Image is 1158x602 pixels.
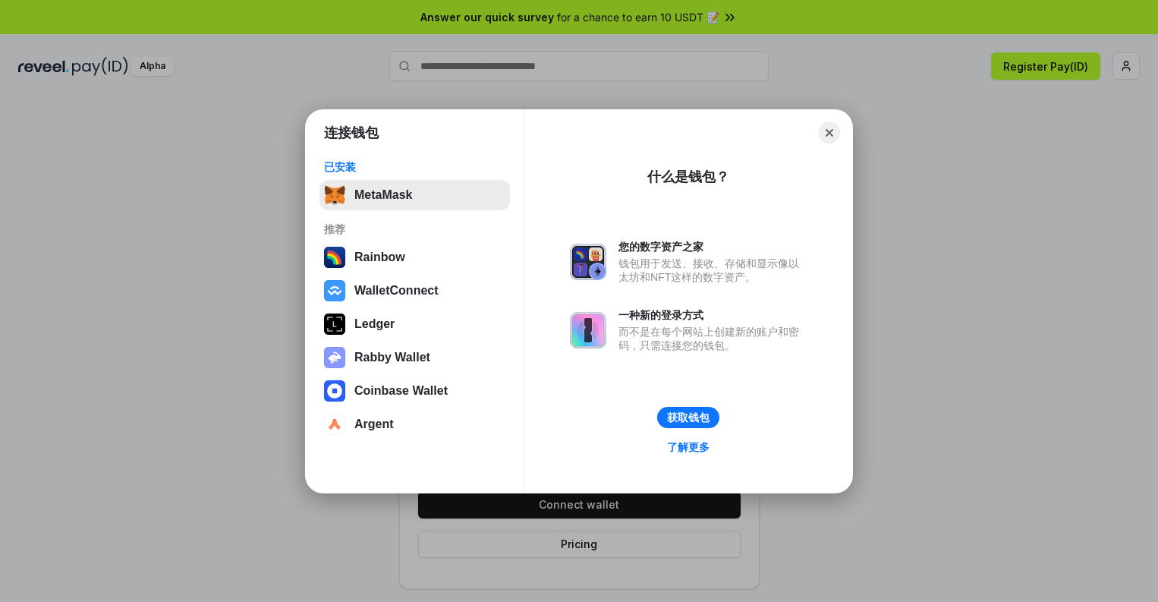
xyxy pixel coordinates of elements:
div: 而不是在每个网站上创建新的账户和密码，只需连接您的钱包。 [618,325,807,352]
img: svg+xml,%3Csvg%20xmlns%3D%22http%3A%2F%2Fwww.w3.org%2F2000%2Fsvg%22%20width%3D%2228%22%20height%3... [324,314,345,335]
button: WalletConnect [319,276,510,306]
button: Ledger [319,309,510,339]
div: MetaMask [354,188,412,202]
div: Rainbow [354,251,405,264]
div: 您的数字资产之家 [618,240,807,254]
div: 已安装 [324,160,505,174]
div: Ledger [354,317,395,331]
button: 获取钱包 [657,407,719,428]
img: svg+xml,%3Csvg%20width%3D%2228%22%20height%3D%2228%22%20viewBox%3D%220%200%2028%2028%22%20fill%3D... [324,414,345,435]
button: Argent [319,409,510,440]
img: svg+xml,%3Csvg%20xmlns%3D%22http%3A%2F%2Fwww.w3.org%2F2000%2Fsvg%22%20fill%3D%22none%22%20viewBox... [570,312,606,348]
div: Rabby Wallet [354,351,430,364]
a: 了解更多 [658,437,719,457]
h1: 连接钱包 [324,124,379,142]
img: svg+xml,%3Csvg%20width%3D%2228%22%20height%3D%2228%22%20viewBox%3D%220%200%2028%2028%22%20fill%3D... [324,380,345,402]
div: 推荐 [324,222,505,236]
img: svg+xml,%3Csvg%20fill%3D%22none%22%20height%3D%2233%22%20viewBox%3D%220%200%2035%2033%22%20width%... [324,184,345,206]
div: WalletConnect [354,284,439,298]
div: Coinbase Wallet [354,384,448,398]
div: Argent [354,418,394,431]
button: Rabby Wallet [319,342,510,373]
div: 一种新的登录方式 [618,308,807,322]
img: svg+xml,%3Csvg%20width%3D%2228%22%20height%3D%2228%22%20viewBox%3D%220%200%2028%2028%22%20fill%3D... [324,280,345,301]
div: 什么是钱包？ [647,168,729,186]
img: svg+xml,%3Csvg%20xmlns%3D%22http%3A%2F%2Fwww.w3.org%2F2000%2Fsvg%22%20fill%3D%22none%22%20viewBox... [570,244,606,280]
div: 了解更多 [667,440,710,454]
button: MetaMask [319,180,510,210]
img: svg+xml,%3Csvg%20xmlns%3D%22http%3A%2F%2Fwww.w3.org%2F2000%2Fsvg%22%20fill%3D%22none%22%20viewBox... [324,347,345,368]
div: 获取钱包 [667,411,710,424]
button: Coinbase Wallet [319,376,510,406]
button: Rainbow [319,242,510,273]
img: svg+xml,%3Csvg%20width%3D%22120%22%20height%3D%22120%22%20viewBox%3D%220%200%20120%20120%22%20fil... [324,247,345,268]
div: 钱包用于发送、接收、存储和显示像以太坊和NFT这样的数字资产。 [618,257,807,284]
button: Close [819,122,840,143]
